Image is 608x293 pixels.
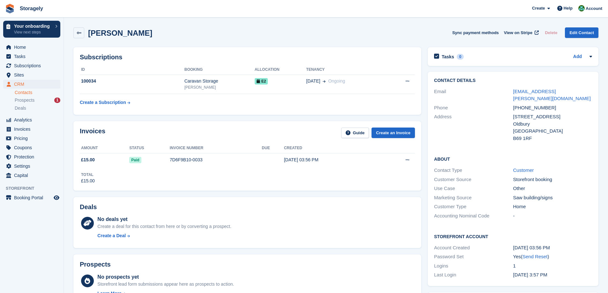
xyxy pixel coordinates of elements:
a: menu [3,80,60,89]
div: [PERSON_NAME] [184,84,255,90]
a: Deals [15,105,60,112]
div: Storefront booking [513,176,592,183]
div: Yes [513,253,592,260]
a: Add [573,53,582,61]
div: [STREET_ADDRESS] [513,113,592,121]
span: Protection [14,152,52,161]
h2: Subscriptions [80,54,415,61]
a: View on Stripe [501,27,540,38]
div: [PHONE_NUMBER] [513,104,592,112]
a: menu [3,52,60,61]
a: menu [3,134,60,143]
a: Create a Subscription [80,97,130,108]
span: Sites [14,70,52,79]
p: View next steps [14,29,52,35]
a: menu [3,115,60,124]
div: 1 [513,262,592,270]
a: menu [3,152,60,161]
h2: [PERSON_NAME] [88,29,152,37]
a: menu [3,125,60,134]
h2: Storefront Account [434,233,592,239]
div: Email [434,88,513,102]
div: 0 [457,54,464,60]
a: Contacts [15,90,60,96]
div: Password Set [434,253,513,260]
span: Capital [14,171,52,180]
div: 100034 [80,78,184,84]
h2: About [434,156,592,162]
div: Caravan Storage [184,78,255,84]
div: Account Created [434,244,513,252]
span: [DATE] [306,78,320,84]
div: £15.00 [81,178,95,184]
span: Account [586,5,602,12]
button: Delete [542,27,560,38]
a: Create a Deal [97,232,231,239]
div: 7D6F9B10-0033 [170,157,262,163]
div: 1 [54,98,60,103]
span: Home [14,43,52,52]
span: Tasks [14,52,52,61]
div: - [513,212,592,220]
div: Last Login [434,271,513,279]
h2: Tasks [442,54,454,60]
span: Help [564,5,573,11]
div: B69 1RF [513,135,592,142]
th: Allocation [255,65,306,75]
a: [EMAIL_ADDRESS][PERSON_NAME][DOMAIN_NAME] [513,89,591,101]
span: CRM [14,80,52,89]
span: Coupons [14,143,52,152]
a: menu [3,143,60,152]
span: Subscriptions [14,61,52,70]
a: Customer [513,167,534,173]
div: Accounting Nominal Code [434,212,513,220]
span: Invoices [14,125,52,134]
div: Logins [434,262,513,270]
time: 2025-08-05 14:57:49 UTC [513,272,547,277]
h2: Invoices [80,128,105,138]
div: [DATE] 03:56 PM [513,244,592,252]
div: Other [513,185,592,192]
a: menu [3,162,60,171]
span: Prospects [15,97,34,103]
div: No deals yet [97,216,231,223]
th: ID [80,65,184,75]
a: Storagely [17,3,46,14]
span: Booking Portal [14,193,52,202]
div: Marketing Source [434,194,513,201]
a: Guide [341,128,369,138]
span: £15.00 [81,157,95,163]
img: stora-icon-8386f47178a22dfd0bd8f6a31ec36ba5ce8667c1dd55bd0f319d3a0aa187defe.svg [5,4,15,13]
h2: Contact Details [434,78,592,83]
div: Create a Subscription [80,99,126,106]
a: Prospects 1 [15,97,60,104]
div: Customer Type [434,203,513,210]
th: Tenancy [306,65,387,75]
a: Send Reset [522,254,547,259]
div: Oldbury [513,121,592,128]
div: Create a deal for this contact from here or by converting a prospect. [97,223,231,230]
span: Deals [15,105,26,111]
span: Paid [129,157,141,163]
span: Pricing [14,134,52,143]
h2: Deals [80,203,97,211]
div: Total [81,172,95,178]
span: ( ) [521,254,549,259]
div: Storefront lead form submissions appear here as prospects to action. [97,281,234,288]
div: Address [434,113,513,142]
span: Ongoing [328,78,345,84]
a: menu [3,171,60,180]
a: Your onboarding View next steps [3,21,60,38]
a: menu [3,43,60,52]
span: E2 [255,78,268,84]
span: Analytics [14,115,52,124]
span: View on Stripe [504,30,532,36]
a: Preview store [53,194,60,201]
div: Use Case [434,185,513,192]
a: Create an Invoice [372,128,415,138]
div: Customer Source [434,176,513,183]
p: Your onboarding [14,24,52,28]
a: menu [3,61,60,70]
div: Phone [434,104,513,112]
h2: Prospects [80,261,111,268]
